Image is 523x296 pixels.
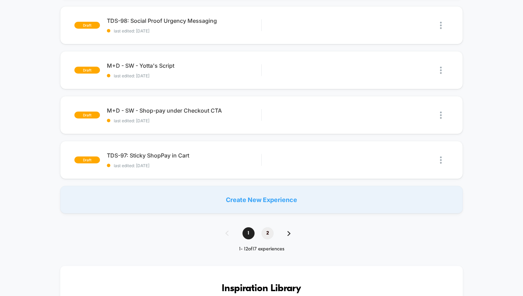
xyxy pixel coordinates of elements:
span: draft [74,156,100,163]
span: last edited: [DATE] [107,163,261,168]
span: last edited: [DATE] [107,73,261,78]
span: 2 [261,227,274,239]
span: draft [74,67,100,74]
img: close [440,112,442,119]
span: TDS-97: Sticky ShopPay in Cart [107,152,261,159]
span: 1 [242,227,255,239]
span: M+D - SW - Yotta's Script [107,62,261,69]
div: 1 - 12 of 17 experiences [219,246,304,252]
img: close [440,156,442,164]
span: last edited: [DATE] [107,28,261,34]
h3: Inspiration Library [81,283,442,294]
img: close [440,67,442,74]
span: draft [74,22,100,29]
div: Create New Experience [60,186,463,213]
span: M+D - SW - Shop-pay under Checkout CTA [107,107,261,114]
img: close [440,22,442,29]
span: last edited: [DATE] [107,118,261,123]
img: pagination forward [287,231,291,236]
span: TDS-98: Social Proof Urgency Messaging [107,17,261,24]
span: draft [74,112,100,118]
